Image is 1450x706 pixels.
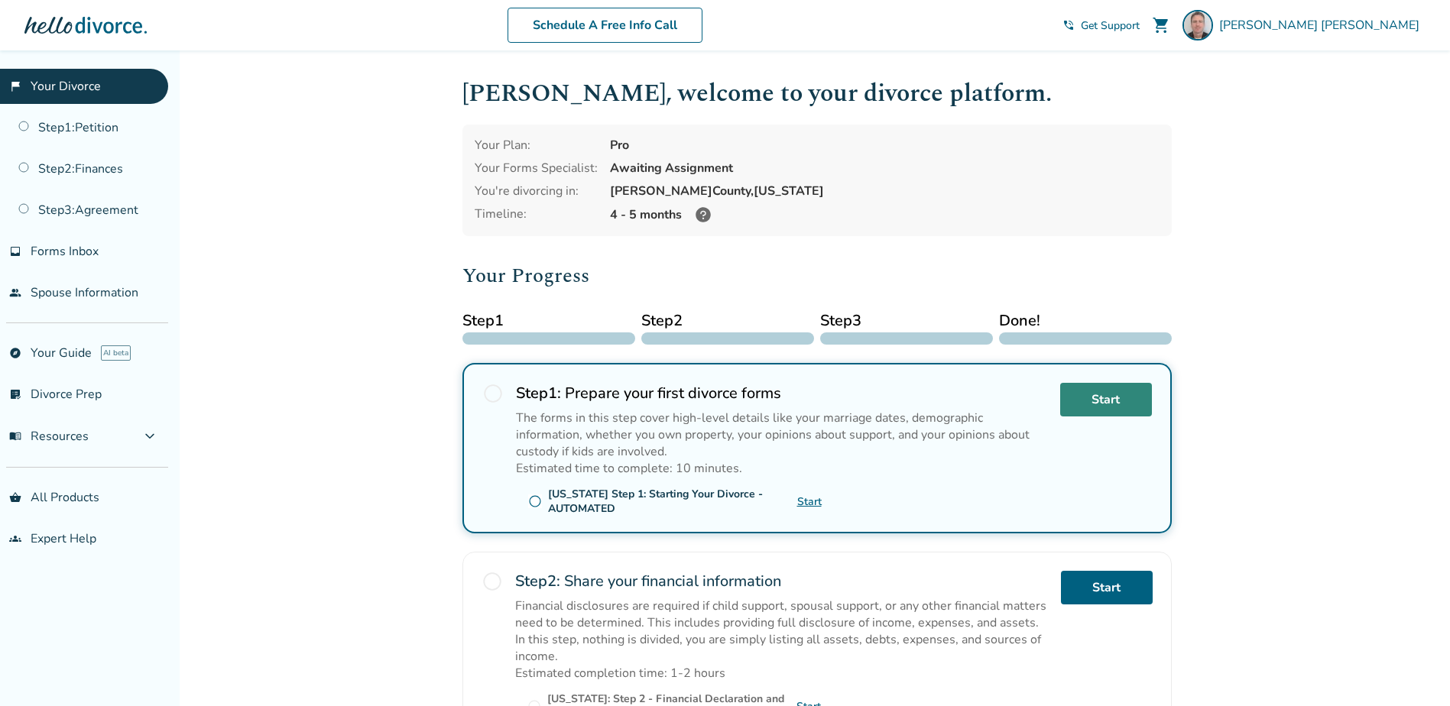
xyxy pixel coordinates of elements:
span: explore [9,347,21,359]
p: Financial disclosures are required if child support, spousal support, or any other financial matt... [515,598,1049,631]
span: expand_more [141,427,159,445]
strong: Step 2 : [515,571,560,591]
a: phone_in_talkGet Support [1062,18,1140,33]
div: Pro [610,137,1160,154]
span: AI beta [101,345,131,361]
div: [US_STATE] Step 1: Starting Your Divorce - AUTOMATED [548,487,797,516]
h2: Share your financial information [515,571,1049,591]
div: 4 - 5 months [610,206,1160,224]
div: Awaiting Assignment [610,160,1160,176]
a: Start [1060,383,1152,416]
span: list_alt_check [9,388,21,400]
strong: Step 1 : [516,383,561,403]
span: radio_button_unchecked [482,571,503,592]
a: Schedule A Free Info Call [508,8,702,43]
h2: Prepare your first divorce forms [516,383,1048,403]
a: Start [797,494,822,509]
div: [PERSON_NAME] County, [US_STATE] [610,183,1160,199]
p: The forms in this step cover high-level details like your marriage dates, demographic information... [516,410,1048,460]
h1: [PERSON_NAME] , welcome to your divorce platform. [462,75,1172,112]
iframe: Chat Widget [1374,633,1450,706]
div: Your Forms Specialist: [475,160,598,176]
span: radio_button_unchecked [482,383,504,404]
img: James Sjerven [1182,10,1213,40]
span: Get Support [1081,18,1140,33]
div: Your Plan: [475,137,598,154]
span: shopping_cart [1152,16,1170,34]
span: Forms Inbox [31,243,99,260]
span: groups [9,533,21,545]
p: In this step, nothing is divided, you are simply listing all assets, debts, expenses, and sources... [515,631,1049,665]
span: Step 2 [641,309,814,332]
span: phone_in_talk [1062,19,1075,31]
div: You're divorcing in: [475,183,598,199]
span: Step 1 [462,309,635,332]
span: Done! [999,309,1172,332]
span: inbox [9,245,21,257]
div: Timeline: [475,206,598,224]
span: [PERSON_NAME] [PERSON_NAME] [1219,17,1426,34]
span: Step 3 [820,309,993,332]
span: shopping_basket [9,491,21,504]
span: flag_2 [9,80,21,92]
span: Resources [9,428,89,445]
p: Estimated completion time: 1-2 hours [515,665,1049,682]
span: radio_button_unchecked [528,494,542,508]
span: people [9,287,21,299]
span: menu_book [9,430,21,442]
h2: Your Progress [462,261,1172,291]
p: Estimated time to complete: 10 minutes. [516,460,1048,477]
a: Start [1061,571,1153,604]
